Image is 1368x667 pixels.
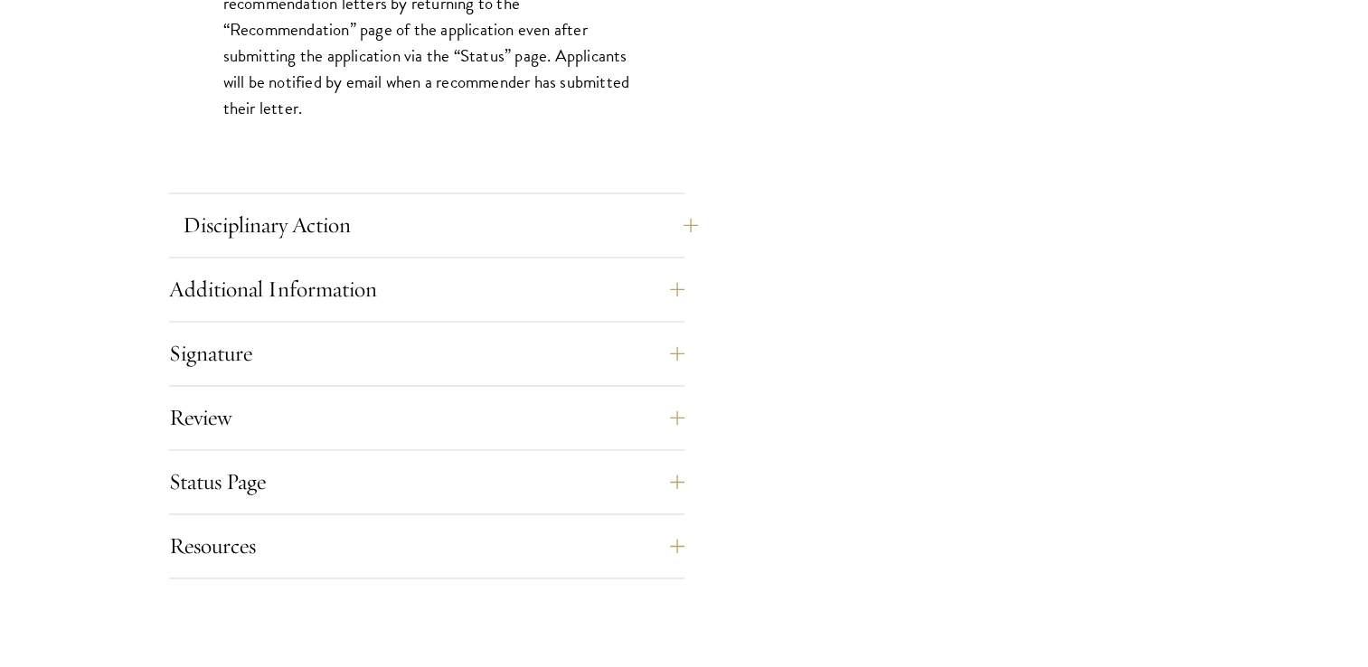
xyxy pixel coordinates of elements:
button: Signature [169,332,684,375]
button: Review [169,396,684,439]
button: Resources [169,524,684,568]
button: Additional Information [169,268,684,311]
button: Disciplinary Action [183,203,698,247]
button: Status Page [169,460,684,503]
